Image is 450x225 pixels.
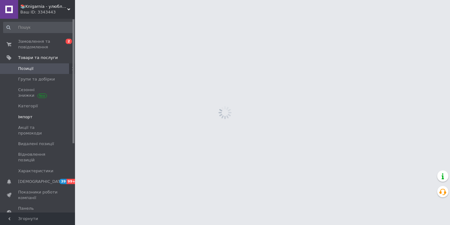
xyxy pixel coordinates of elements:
span: Замовлення та повідомлення [18,39,58,50]
span: Акції та промокоди [18,125,58,136]
span: Показники роботи компанії [18,189,58,201]
span: Характеристики [18,168,53,174]
span: 2 [66,39,72,44]
span: Групи та добірки [18,76,55,82]
span: Позиції [18,66,33,71]
div: Ваш ID: 3343443 [20,9,75,15]
span: Імпорт [18,114,32,120]
span: Сезонні знижки [18,87,58,98]
span: Категорії [18,103,38,109]
span: 39 [59,179,67,184]
span: Панель управління [18,206,58,217]
span: Відновлення позицій [18,152,58,163]
span: 📚Knigarnia - улюблені книги для всієї родини! [20,4,67,9]
span: Видалені позиції [18,141,54,147]
input: Пошук [3,22,74,33]
span: Товари та послуги [18,55,58,61]
span: [DEMOGRAPHIC_DATA] [18,179,64,184]
span: 99+ [67,179,77,184]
